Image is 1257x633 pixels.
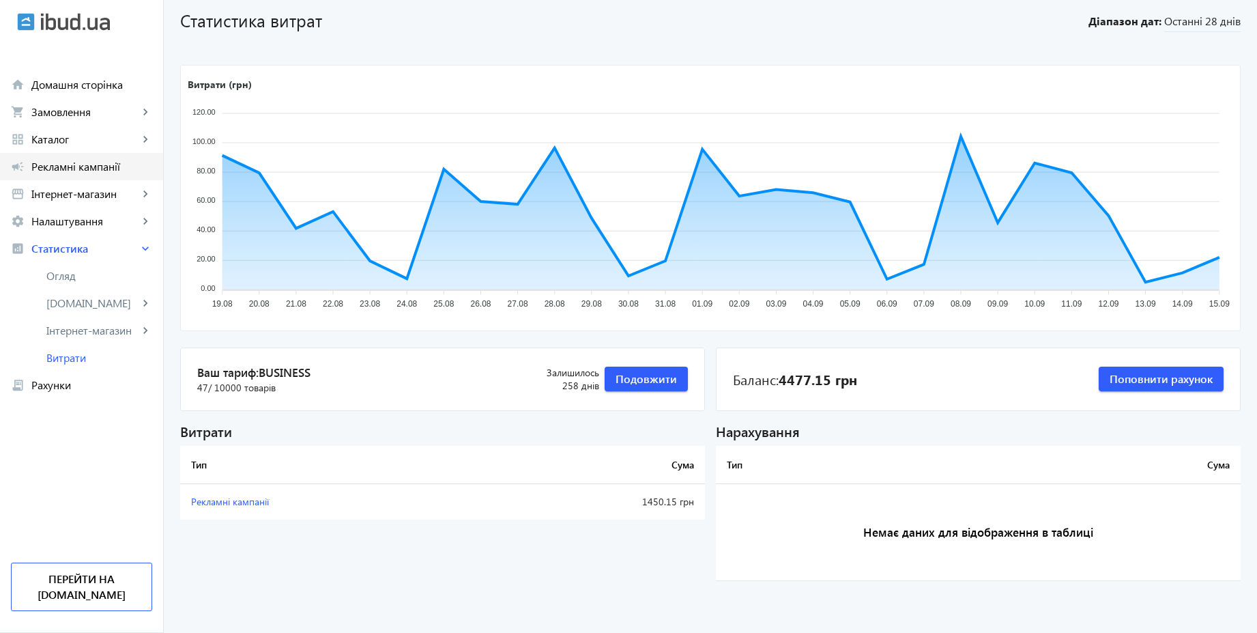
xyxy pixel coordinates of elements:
h1: Статистика витрат [180,8,1081,32]
tspan: 11.09 [1061,300,1082,309]
tspan: 08.09 [951,300,971,309]
tspan: 09.09 [987,300,1008,309]
span: 47 [197,381,276,395]
span: Поповнити рахунок [1110,371,1213,386]
tspan: 19.08 [212,300,233,309]
mat-icon: grid_view [11,132,25,146]
tspan: 60.00 [197,196,216,204]
mat-icon: keyboard_arrow_right [139,132,152,146]
mat-icon: keyboard_arrow_right [139,187,152,201]
mat-icon: keyboard_arrow_right [139,296,152,310]
tspan: 29.08 [581,300,602,309]
span: Інтернет-магазин [46,324,139,337]
span: / 10000 товарів [208,381,276,394]
tspan: 0.00 [201,284,215,292]
mat-icon: settings [11,214,25,228]
mat-icon: keyboard_arrow_right [139,242,152,255]
mat-icon: campaign [11,160,25,173]
button: Поповнити рахунок [1099,367,1224,391]
div: Витрати [180,422,705,440]
div: Нарахування [716,422,1241,440]
span: Залишилось [510,366,599,380]
h3: Немає даних для відображення в таблиці [716,484,1241,581]
mat-icon: receipt_long [11,378,25,392]
mat-icon: home [11,78,25,92]
tspan: 120.00 [192,108,216,116]
span: [DOMAIN_NAME] [46,296,139,310]
tspan: 14.09 [1172,300,1193,309]
tspan: 06.09 [877,300,897,309]
tspan: 12.09 [1098,300,1118,309]
tspan: 23.08 [360,300,380,309]
div: 258 днів [510,366,599,393]
span: Огляд [46,269,152,283]
tspan: 15.09 [1209,300,1230,309]
tspan: 100.00 [192,137,216,145]
div: Баланс: [733,369,857,389]
b: Діапазон дат: [1086,14,1161,29]
img: ibud_text.svg [41,13,110,31]
span: Налаштування [31,214,139,228]
button: Подовжити [605,367,688,391]
span: Витрати [46,351,152,365]
tspan: 01.09 [692,300,712,309]
mat-icon: analytics [11,242,25,255]
tspan: 05.09 [840,300,861,309]
tspan: 27.08 [508,300,528,309]
span: Рахунки [31,378,152,392]
span: Каталог [31,132,139,146]
span: Подовжити [616,371,677,386]
mat-icon: shopping_cart [11,105,25,119]
span: Інтернет-магазин [31,187,139,201]
tspan: 25.08 [433,300,454,309]
tspan: 20.00 [197,255,216,263]
span: Домашня сторінка [31,78,152,92]
tspan: 28.08 [545,300,565,309]
tspan: 26.08 [470,300,491,309]
tspan: 02.09 [729,300,749,309]
tspan: 03.09 [766,300,786,309]
tspan: 40.00 [197,225,216,234]
span: Статистика [31,242,139,255]
span: Рекламні кампанії [191,495,269,508]
tspan: 07.09 [914,300,934,309]
span: Замовлення [31,105,139,119]
tspan: 30.08 [618,300,639,309]
span: Business [259,365,310,380]
span: Рекламні кампанії [31,160,152,173]
text: Витрати (грн) [188,78,252,91]
tspan: 31.08 [655,300,676,309]
tspan: 80.00 [197,167,216,175]
tspan: 04.09 [803,300,824,309]
tspan: 24.08 [396,300,417,309]
span: Ваш тариф: [197,365,510,381]
td: 1450.15 грн [482,484,705,520]
tspan: 20.08 [249,300,270,309]
th: Сума [482,446,705,484]
tspan: 10.09 [1024,300,1045,309]
b: 4477.15 грн [779,369,857,389]
tspan: 13.09 [1136,300,1156,309]
img: ibud.svg [17,13,35,31]
tspan: 22.08 [323,300,343,309]
th: Тип [180,446,482,484]
th: Сума [956,446,1241,484]
mat-icon: keyboard_arrow_right [139,324,152,337]
a: Перейти на [DOMAIN_NAME] [11,563,152,611]
th: Тип [716,446,956,484]
tspan: 21.08 [286,300,306,309]
span: Останні 28 днів [1164,14,1241,32]
mat-icon: keyboard_arrow_right [139,214,152,228]
mat-icon: keyboard_arrow_right [139,105,152,119]
mat-icon: storefront [11,187,25,201]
